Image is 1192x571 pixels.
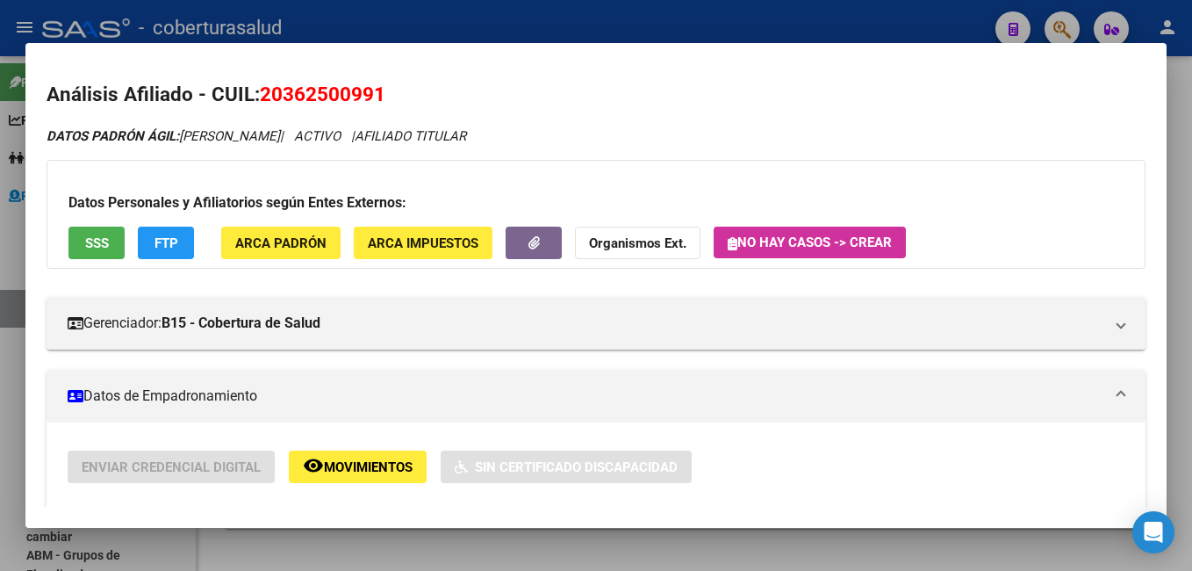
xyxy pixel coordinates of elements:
span: SSS [85,235,109,251]
button: ARCA Impuestos [354,227,492,259]
span: Movimientos [324,459,413,475]
button: FTP [138,227,194,259]
span: Enviar Credencial Digital [82,459,261,475]
strong: Etiquetas: [68,504,126,520]
button: Organismos Ext. [575,227,700,259]
div: Open Intercom Messenger [1132,511,1174,553]
span: AFILIADO TITULAR [355,128,466,144]
button: SSS [68,227,125,259]
i: | ACTIVO | [47,128,466,144]
span: No hay casos -> Crear [728,235,892,250]
strong: Organismos Ext. [589,235,686,251]
h3: Datos Personales y Afiliatorios según Entes Externos: [68,192,1124,213]
span: ARCA Impuestos [368,235,478,251]
span: [PERSON_NAME] [47,128,280,144]
strong: B15 - Cobertura de Salud [162,313,320,334]
strong: DATOS PADRÓN ÁGIL: [47,128,179,144]
mat-panel-title: Gerenciador: [68,313,1103,334]
mat-panel-title: Datos de Empadronamiento [68,386,1103,407]
h2: Análisis Afiliado - CUIL: [47,80,1145,110]
button: Enviar Credencial Digital [68,451,275,483]
span: FTP [154,235,178,251]
mat-expansion-panel-header: Datos de Empadronamiento [47,370,1145,423]
mat-expansion-panel-header: Gerenciador:B15 - Cobertura de Salud [47,297,1145,350]
span: Sin Certificado Discapacidad [475,459,678,475]
button: Sin Certificado Discapacidad [441,451,692,483]
button: Movimientos [289,451,427,483]
span: ARCA Padrón [235,235,327,251]
button: ARCA Padrón [221,227,341,259]
span: 20362500991 [260,83,385,105]
button: No hay casos -> Crear [714,227,906,258]
mat-icon: remove_red_eye [303,455,324,476]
